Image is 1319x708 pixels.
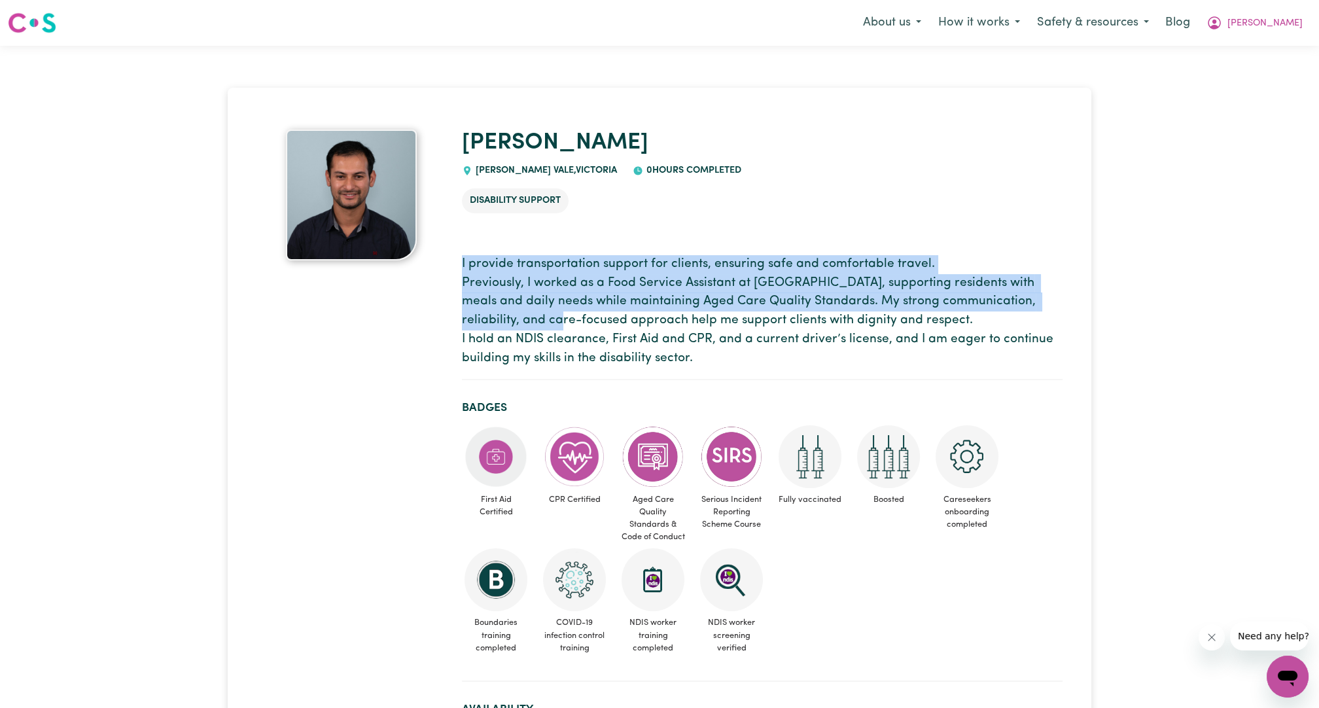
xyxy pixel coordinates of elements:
[465,425,527,488] img: Care and support worker has completed First Aid Certification
[1157,9,1198,37] a: Blog
[8,8,56,38] a: Careseekers logo
[936,425,998,488] img: CS Academy: Careseekers Onboarding course completed
[776,488,844,511] span: Fully vaccinated
[465,548,527,611] img: CS Academy: Boundaries in care and support work course completed
[643,166,741,175] span: 0 hours completed
[700,425,763,488] img: CS Academy: Serious Incident Reporting Scheme course completed
[543,548,606,611] img: CS Academy: COVID-19 Infection Control Training course completed
[540,488,608,511] span: CPR Certified
[540,611,608,660] span: COVID-19 infection control training
[286,130,417,260] img: Purushottam
[1230,622,1309,650] iframe: Message from company
[1198,9,1311,37] button: My Account
[462,488,530,523] span: First Aid Certified
[1227,16,1303,31] span: [PERSON_NAME]
[462,611,530,660] span: Boundaries training completed
[462,255,1063,368] p: I provide transportation support for clients, ensuring safe and comfortable travel. Previously, I...
[700,548,763,611] img: NDIS Worker Screening Verified
[857,425,920,488] img: Care and support worker has received booster dose of COVID-19 vaccination
[622,548,684,611] img: CS Academy: Introduction to NDIS Worker Training course completed
[779,425,841,488] img: Care and support worker has received 2 doses of COVID-19 vaccine
[697,611,765,660] span: NDIS worker screening verified
[1029,9,1157,37] button: Safety & resources
[619,488,687,549] span: Aged Care Quality Standards & Code of Conduct
[462,401,1063,415] h2: Badges
[462,188,569,213] li: Disability Support
[256,130,446,260] a: Purushottam's profile picture'
[8,11,56,35] img: Careseekers logo
[697,488,765,537] span: Serious Incident Reporting Scheme Course
[472,166,617,175] span: [PERSON_NAME] VALE , Victoria
[1199,624,1225,650] iframe: Close message
[622,425,684,488] img: CS Academy: Aged Care Quality Standards & Code of Conduct course completed
[462,132,648,154] a: [PERSON_NAME]
[854,488,923,511] span: Boosted
[1267,656,1309,698] iframe: Button to launch messaging window
[543,425,606,488] img: Care and support worker has completed CPR Certification
[930,9,1029,37] button: How it works
[619,611,687,660] span: NDIS worker training completed
[8,9,79,20] span: Need any help?
[854,9,930,37] button: About us
[933,488,1001,537] span: Careseekers onboarding completed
